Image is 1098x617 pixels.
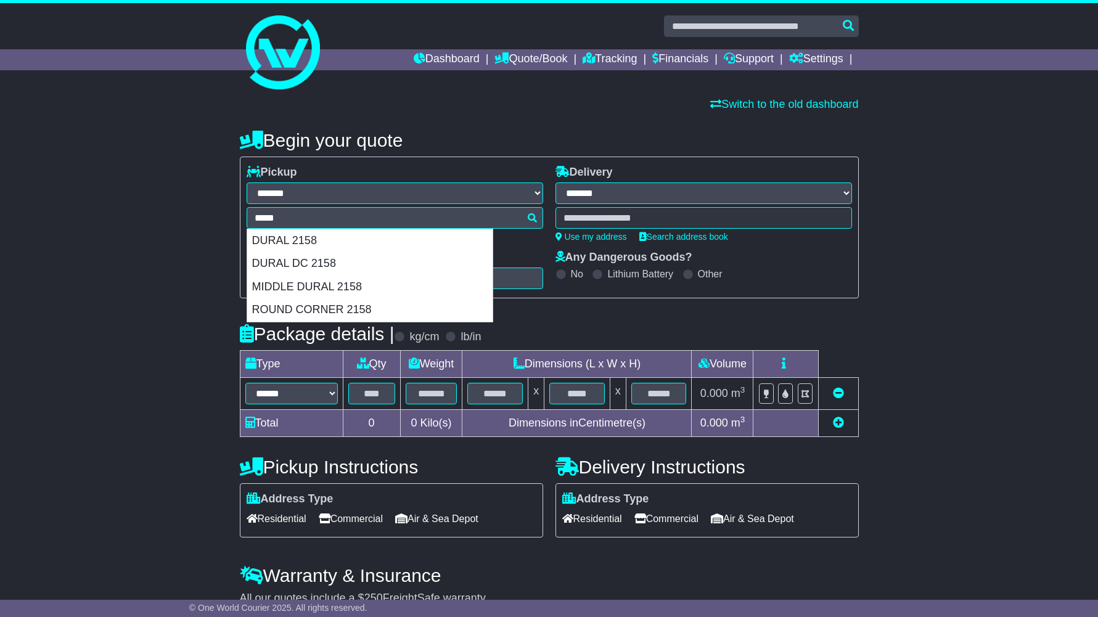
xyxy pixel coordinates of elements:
label: Lithium Battery [607,268,673,280]
typeahead: Please provide city [247,207,543,229]
h4: Delivery Instructions [555,457,859,477]
td: x [610,378,626,410]
label: Any Dangerous Goods? [555,251,692,264]
span: m [731,417,745,429]
div: DURAL 2158 [247,229,493,253]
td: Dimensions (L x W x H) [462,351,692,378]
div: DURAL DC 2158 [247,252,493,276]
td: 0 [343,410,400,437]
td: Volume [692,351,753,378]
td: Dimensions in Centimetre(s) [462,410,692,437]
a: Switch to the old dashboard [710,98,858,110]
td: x [528,378,544,410]
a: Settings [789,49,843,70]
label: Pickup [247,166,297,179]
label: Delivery [555,166,613,179]
span: 0.000 [700,417,728,429]
a: Add new item [833,417,844,429]
span: m [731,387,745,399]
label: Other [698,268,723,280]
td: Type [240,351,343,378]
span: Air & Sea Depot [711,509,794,528]
span: Air & Sea Depot [395,509,478,528]
span: 250 [364,592,383,604]
label: Address Type [247,492,334,506]
div: MIDDLE DURAL 2158 [247,276,493,299]
label: Address Type [562,492,649,506]
a: Quote/Book [494,49,567,70]
span: Commercial [319,509,383,528]
span: Commercial [634,509,699,528]
sup: 3 [740,385,745,394]
a: Use my address [555,232,627,242]
h4: Begin your quote [240,130,859,150]
a: Search address book [639,232,728,242]
td: Weight [400,351,462,378]
a: Financials [652,49,708,70]
span: © One World Courier 2025. All rights reserved. [189,603,367,613]
sup: 3 [740,415,745,424]
span: Residential [247,509,306,528]
a: Remove this item [833,387,844,399]
h4: Package details | [240,324,395,344]
label: kg/cm [409,330,439,344]
a: Tracking [583,49,637,70]
h4: Pickup Instructions [240,457,543,477]
a: Support [724,49,774,70]
h4: Warranty & Insurance [240,565,859,586]
span: Residential [562,509,622,528]
td: Total [240,410,343,437]
div: All our quotes include a $ FreightSafe warranty. [240,592,859,605]
td: Kilo(s) [400,410,462,437]
span: 0.000 [700,387,728,399]
a: Dashboard [414,49,480,70]
div: ROUND CORNER 2158 [247,298,493,322]
td: Qty [343,351,400,378]
span: 0 [411,417,417,429]
label: lb/in [461,330,481,344]
label: No [571,268,583,280]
